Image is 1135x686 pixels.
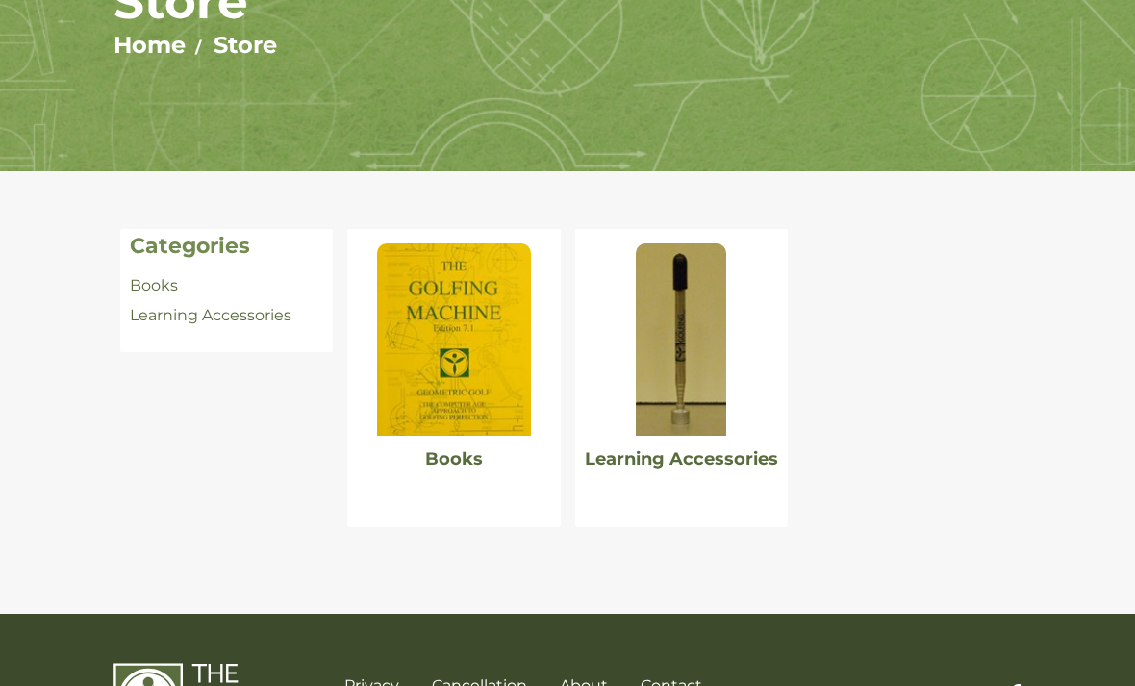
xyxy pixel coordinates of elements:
a: Books [130,276,178,294]
a: Books [425,448,483,470]
a: Learning Accessories [585,448,778,470]
a: Learning Accessories [130,306,291,324]
h4: Categories [130,234,323,259]
a: Home [113,31,186,59]
a: Store [214,31,277,59]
